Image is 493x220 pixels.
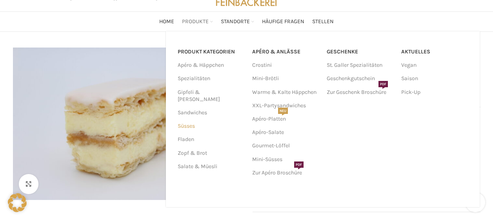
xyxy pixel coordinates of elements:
a: Standorte [221,14,254,29]
a: Mini-Brötli [252,72,319,85]
span: Produkte [182,18,209,26]
a: Gipfeli & [PERSON_NAME] [178,86,243,106]
a: Crostini [252,59,319,72]
div: 1 / 1 [11,48,243,200]
a: Aktuelles [401,45,468,59]
a: Apéro-Salate [252,126,319,139]
a: Spezialitäten [178,72,243,85]
a: Zur Geschenk BroschürePDF [327,86,393,99]
span: Home [159,18,174,26]
a: Mini-Süsses [252,153,319,166]
a: Gourmet-Löffel [252,139,319,152]
a: Geschenkgutschein [327,72,393,85]
a: Saison [401,72,468,85]
a: Fladen [178,133,243,146]
a: Apéro & Häppchen [178,59,243,72]
span: PDF [378,81,388,87]
span: Häufige Fragen [262,18,304,26]
a: Sandwiches [178,106,243,119]
a: Produkte [182,14,213,29]
a: Häufige Fragen [262,14,304,29]
a: Salate & Müesli [178,160,243,173]
span: PDF [294,161,304,168]
a: Home [159,14,174,29]
a: APÉRO & ANLÄSSE [252,45,319,59]
a: Pick-Up [401,86,468,99]
a: PRODUKT KATEGORIEN [178,45,243,59]
a: Vegan [401,59,468,72]
span: NEU [278,108,288,114]
a: XXL-Partysandwiches [252,99,319,112]
a: Warme & Kalte Häppchen [252,86,319,99]
a: St. Galler Spezialitäten [327,59,393,72]
span: Stellen [312,18,334,26]
span: Standorte [221,18,250,26]
div: Main navigation [9,14,484,29]
a: Stellen [312,14,334,29]
a: Geschenke [327,45,393,59]
a: Süsses [178,119,243,133]
a: Zopf & Brot [178,147,243,160]
a: Zur Apéro BroschürePDF [252,166,319,180]
a: Apéro-PlattenNEU [252,112,319,126]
